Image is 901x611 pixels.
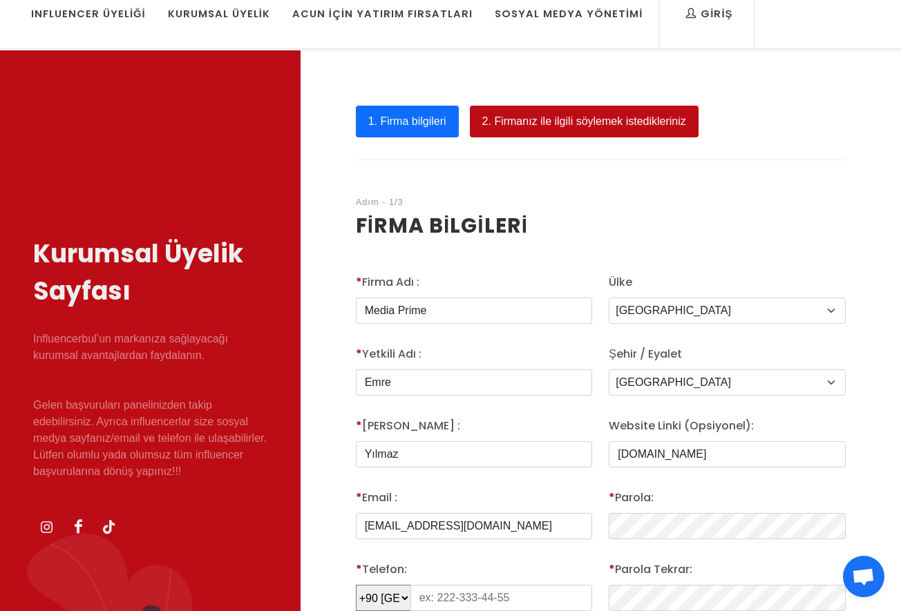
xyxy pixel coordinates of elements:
div: Kurumsal Üyelik [168,6,270,21]
label: Website Linki (Opsiyonel): [609,418,754,434]
a: 2. Firmanız ile ilgili söylemek istedikleriniz [470,106,699,137]
a: 1. Firma bilgileri [356,106,459,137]
input: https://influencerbul.com [609,441,846,467]
label: Parola: [609,489,654,506]
label: Telefon: [356,561,407,578]
p: Influencerbul’un markanıza sağlayacağı kurumsal avantajlardan faydalanın. [33,331,267,364]
label: Ülke [609,274,632,291]
label: Şehir / Eyalet [609,346,682,362]
div: Influencer Üyeliği [31,6,146,21]
label: [PERSON_NAME] : [356,418,460,434]
span: Adım - 1/3 [356,197,404,207]
input: johndoe@influencerbul.com [356,513,593,539]
div: Acun İçin Yatırım Fırsatları [292,6,473,21]
h1: Kurumsal Üyelik Sayfası [33,235,267,310]
label: Parola Tekrar: [609,561,692,578]
div: Sosyal Medya Yönetimi [495,6,643,21]
p: Gelen başvuruları panelinizden takip edebilirsiniz. Ayrıca influencerlar size sosyal medya sayfan... [33,397,267,480]
div: Giriş [685,6,732,21]
label: Firma Adı : [356,274,419,291]
input: ex: 222-333-44-55 [410,585,593,611]
h2: Firma Bilgileri [356,210,846,241]
label: Email : [356,489,397,506]
a: Açık sohbet [843,556,884,597]
label: Yetkili Adı : [356,346,421,362]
